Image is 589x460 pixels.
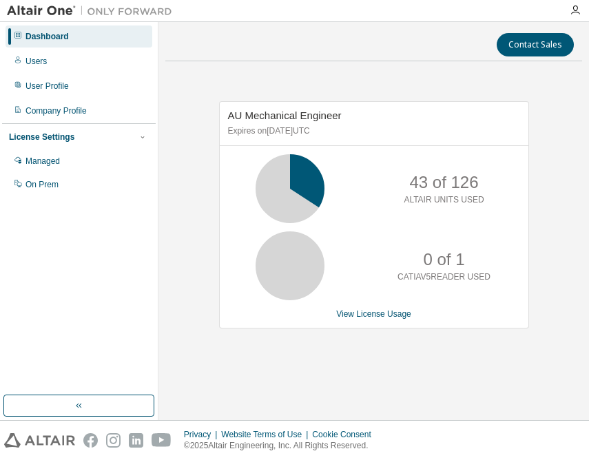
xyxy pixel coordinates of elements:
div: Cookie Consent [312,429,379,440]
p: © 2025 Altair Engineering, Inc. All Rights Reserved. [184,440,380,452]
span: AU Mechanical Engineer [228,109,342,121]
img: Altair One [7,4,179,18]
img: instagram.svg [106,433,121,448]
div: Company Profile [25,105,87,116]
button: Contact Sales [497,33,574,56]
img: altair_logo.svg [4,433,75,448]
div: Privacy [184,429,221,440]
p: 43 of 126 [409,171,478,194]
a: View License Usage [336,309,411,319]
div: License Settings [9,132,74,143]
div: Dashboard [25,31,69,42]
div: Website Terms of Use [221,429,312,440]
div: Users [25,56,47,67]
p: Expires on [DATE] UTC [228,125,517,137]
img: facebook.svg [83,433,98,448]
img: linkedin.svg [129,433,143,448]
p: 0 of 1 [423,248,464,271]
div: On Prem [25,179,59,190]
p: ALTAIR UNITS USED [404,194,484,206]
div: Managed [25,156,60,167]
p: CATIAV5READER USED [397,271,490,283]
img: youtube.svg [152,433,172,448]
div: User Profile [25,81,69,92]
